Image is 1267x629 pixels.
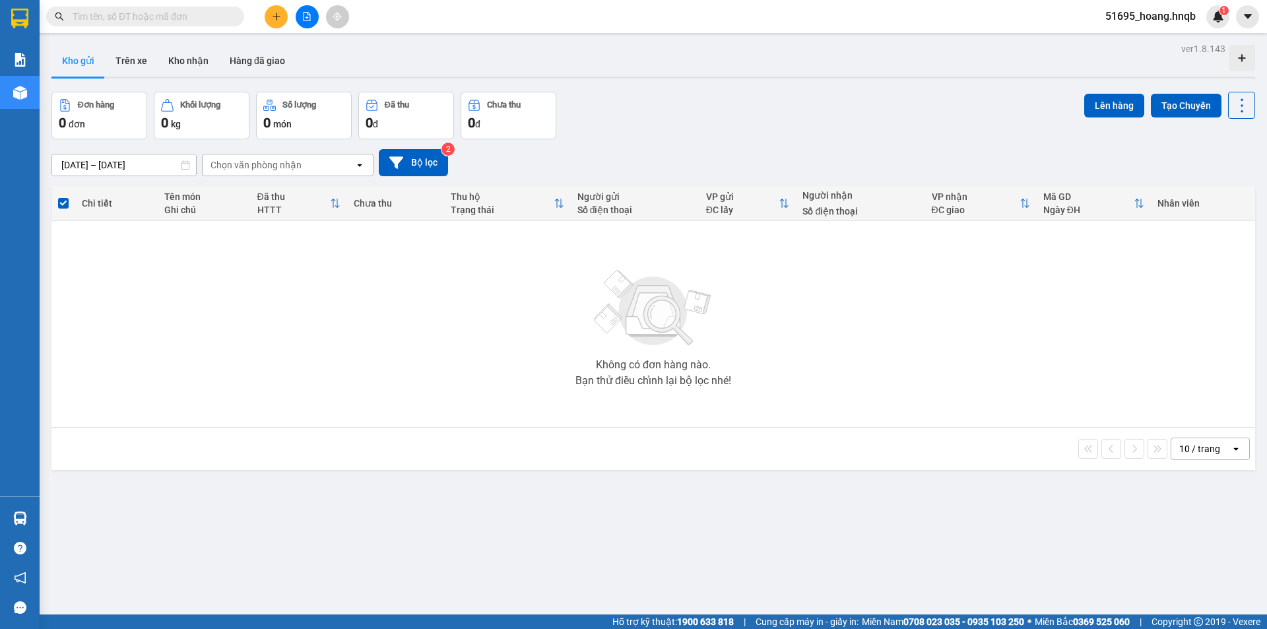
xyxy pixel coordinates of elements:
button: Đã thu0đ [358,92,454,139]
div: ĐC lấy [706,205,779,215]
img: warehouse-icon [13,86,27,100]
div: Không có đơn hàng nào. [596,360,711,370]
input: Select a date range. [52,154,196,176]
button: Chưa thu0đ [461,92,556,139]
span: đ [373,119,378,129]
span: | [1140,614,1142,629]
img: svg+xml;base64,PHN2ZyBjbGFzcz0ibGlzdC1wbHVnX19zdmciIHhtbG5zPSJodHRwOi8vd3d3LnczLm9yZy8yMDAwL3N2Zy... [587,262,719,354]
div: Chưa thu [487,100,521,110]
div: Người nhận [802,190,918,201]
div: Đã thu [385,100,409,110]
div: Bạn thử điều chỉnh lại bộ lọc nhé! [575,376,731,386]
span: aim [333,12,342,21]
div: Chưa thu [354,198,438,209]
div: ver 1.8.143 [1181,42,1225,56]
sup: 1 [1219,6,1229,15]
th: Toggle SortBy [1037,186,1151,221]
button: plus [265,5,288,28]
button: Khối lượng0kg [154,92,249,139]
span: kg [171,119,181,129]
div: Chọn văn phòng nhận [211,158,302,172]
button: Số lượng0món [256,92,352,139]
img: solution-icon [13,53,27,67]
button: Trên xe [105,45,158,77]
th: Toggle SortBy [925,186,1037,221]
span: ⚪️ [1027,619,1031,624]
span: 0 [263,115,271,131]
img: icon-new-feature [1212,11,1224,22]
svg: open [354,160,365,170]
span: Miền Nam [862,614,1024,629]
button: Tạo Chuyến [1151,94,1221,117]
div: VP gửi [706,191,779,202]
span: notification [14,572,26,584]
span: question-circle [14,542,26,554]
div: Người gửi [577,191,693,202]
div: Số điện thoại [802,206,918,216]
div: Số lượng [282,100,316,110]
span: Miền Bắc [1035,614,1130,629]
span: | [744,614,746,629]
div: Trạng thái [451,205,554,215]
span: Cung cấp máy in - giấy in: [756,614,859,629]
strong: 0708 023 035 - 0935 103 250 [903,616,1024,627]
div: HTTT [257,205,331,215]
span: 51695_hoang.hnqb [1095,8,1206,24]
span: món [273,119,292,129]
th: Toggle SortBy [444,186,571,221]
div: Ghi chú [164,205,244,215]
div: Mã GD [1043,191,1134,202]
button: Hàng đã giao [219,45,296,77]
img: warehouse-icon [13,512,27,525]
span: 0 [468,115,475,131]
button: Kho gửi [51,45,105,77]
span: message [14,601,26,614]
div: Tên món [164,191,244,202]
span: search [55,12,64,21]
svg: open [1231,444,1241,454]
div: VP nhận [932,191,1020,202]
button: file-add [296,5,319,28]
div: Số điện thoại [577,205,693,215]
span: đơn [69,119,85,129]
sup: 2 [441,143,455,156]
span: 0 [161,115,168,131]
span: caret-down [1242,11,1254,22]
div: ĐC giao [932,205,1020,215]
button: Bộ lọc [379,149,448,176]
img: logo-vxr [11,9,28,28]
button: aim [326,5,349,28]
span: 0 [366,115,373,131]
div: Tạo kho hàng mới [1229,45,1255,71]
div: Khối lượng [180,100,220,110]
strong: 0369 525 060 [1073,616,1130,627]
button: Kho nhận [158,45,219,77]
button: Đơn hàng0đơn [51,92,147,139]
span: 1 [1221,6,1226,15]
span: 0 [59,115,66,131]
span: Hỗ trợ kỹ thuật: [612,614,734,629]
span: file-add [302,12,311,21]
button: Lên hàng [1084,94,1144,117]
div: Thu hộ [451,191,554,202]
div: Nhân viên [1157,198,1249,209]
div: Đơn hàng [78,100,114,110]
span: đ [475,119,480,129]
span: plus [272,12,281,21]
span: copyright [1194,617,1203,626]
input: Tìm tên, số ĐT hoặc mã đơn [73,9,228,24]
th: Toggle SortBy [699,186,796,221]
div: Ngày ĐH [1043,205,1134,215]
button: caret-down [1236,5,1259,28]
th: Toggle SortBy [251,186,348,221]
div: Đã thu [257,191,331,202]
strong: 1900 633 818 [677,616,734,627]
div: 10 / trang [1179,442,1220,455]
div: Chi tiết [82,198,150,209]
